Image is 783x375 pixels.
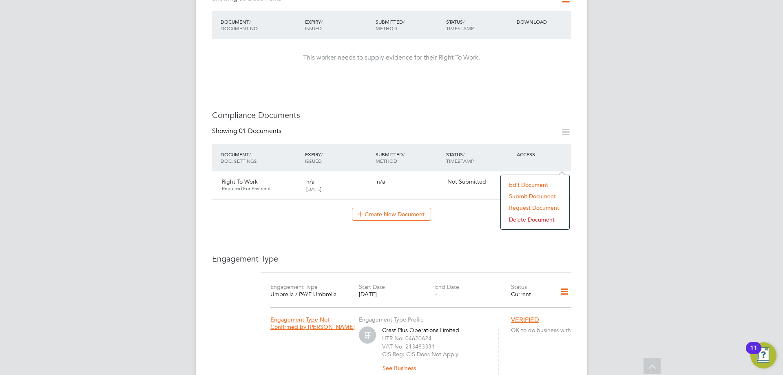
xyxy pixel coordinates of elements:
div: DOCUMENT [219,147,303,168]
span: DOC. SETTINGS [221,158,257,164]
button: See Business [382,362,422,375]
span: 01 Documents [239,127,281,135]
li: Edit Document [505,179,565,191]
button: Create New Document [352,208,431,221]
div: ACCESS [515,147,571,162]
span: n/a [306,178,314,185]
span: / [249,18,251,25]
span: ISSUED [305,158,322,164]
div: SUBMITTED [374,14,444,36]
div: Showing [212,127,283,135]
label: Start Date [359,283,385,291]
span: Engagement Type Not Confirmed by [PERSON_NAME] [270,316,355,331]
span: TIMESTAMP [446,25,474,31]
div: - [435,291,511,298]
label: Engagement Type [270,283,318,291]
span: DOCUMENT NO. [221,25,259,31]
label: End Date [435,283,459,291]
span: VERIFIED [511,316,539,324]
span: Required For Payment [222,185,300,192]
span: Not Submitted [447,178,486,185]
li: Delete Document [505,214,565,225]
span: ISSUED [305,25,322,31]
div: STATUS [444,14,515,36]
label: VAT No: 213483331 [382,343,435,350]
div: Umbrella / PAYE Umbrella [270,291,346,298]
span: OK to do business with [511,326,574,334]
span: / [463,18,464,25]
div: [DATE] [359,291,435,298]
label: Engagement Type Profile [359,316,424,323]
div: Crest Plus Operations Limited [382,326,488,375]
li: Request Document [505,202,565,213]
h3: Engagement Type [212,253,571,264]
div: SUBMITTED [374,147,444,168]
span: [DATE] [306,186,321,192]
span: n/a [377,178,385,185]
span: / [403,151,405,158]
div: STATUS [444,147,515,168]
div: This worker needs to supply evidence for their Right To Work. [220,53,563,62]
div: EXPIRY [303,147,374,168]
li: Submit Document [505,191,565,202]
span: / [463,151,464,158]
label: CIS Reg: CIS Does Not Apply [382,351,458,358]
div: 11 [750,348,757,359]
span: METHOD [376,158,397,164]
h3: Compliance Documents [212,110,571,120]
span: / [321,151,323,158]
div: EXPIRY [303,14,374,36]
span: / [321,18,323,25]
span: / [403,18,405,25]
span: TIMESTAMP [446,158,474,164]
div: DOCUMENT [219,14,303,36]
span: METHOD [376,25,397,31]
div: DOWNLOAD [515,14,571,29]
label: UTR No: 04620624 [382,335,431,342]
span: Right To Work [222,178,258,185]
label: Status [511,283,527,291]
div: Current [511,291,549,298]
span: / [249,151,251,158]
button: Open Resource Center, 11 new notifications [750,342,776,368]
